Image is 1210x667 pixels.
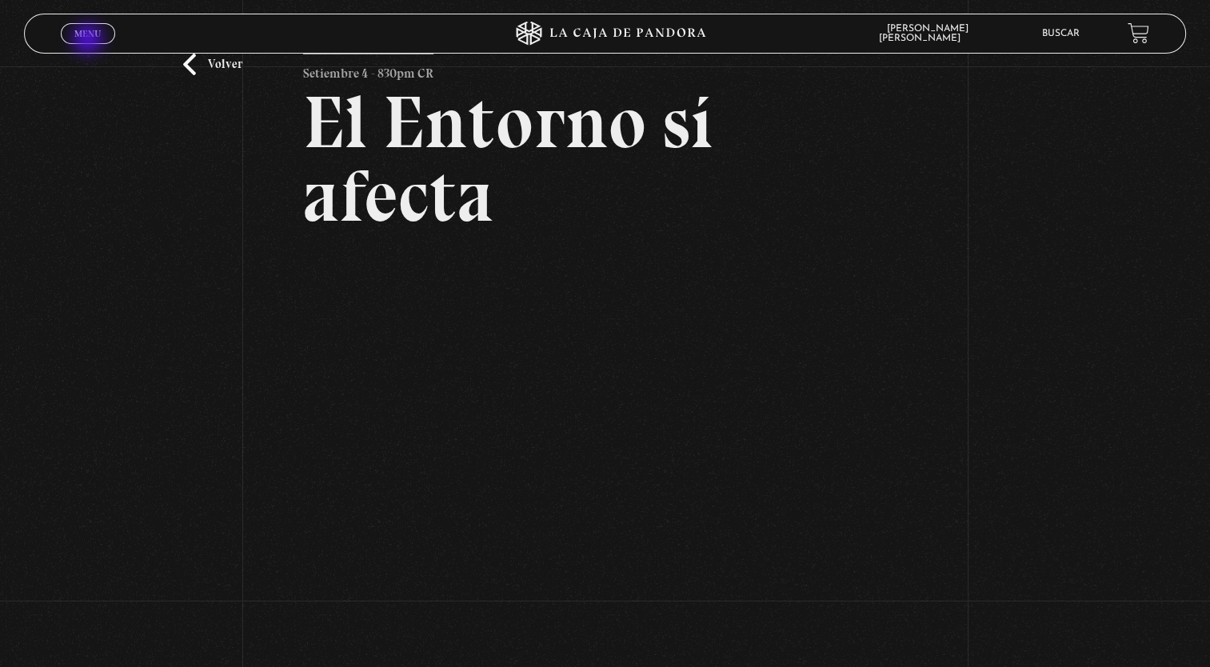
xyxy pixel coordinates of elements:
[303,86,907,233] h2: El Entorno sí afecta
[183,54,242,75] a: Volver
[303,54,433,86] p: Setiembre 4 - 830pm CR
[69,42,106,53] span: Cerrar
[303,257,907,597] iframe: Dailymotion video player – El entorno si Afecta Live (95)
[879,24,976,43] span: [PERSON_NAME] [PERSON_NAME]
[1042,29,1080,38] a: Buscar
[1128,22,1149,44] a: View your shopping cart
[74,29,101,38] span: Menu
